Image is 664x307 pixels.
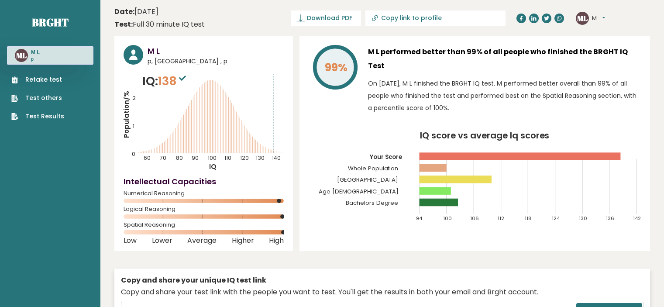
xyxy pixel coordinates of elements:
[209,162,217,171] tspan: IQ
[121,287,643,297] div: Copy and share your test link with the people you want to test. You'll get the results in both yo...
[224,154,231,162] tspan: 110
[132,94,136,102] tspan: 2
[337,176,399,184] tspan: [GEOGRAPHIC_DATA]
[160,154,166,162] tspan: 70
[633,215,641,222] tspan: 142
[152,239,172,242] span: Lower
[346,199,399,207] tspan: Bachelors Degree
[525,215,531,222] tspan: 118
[291,10,361,26] a: Download PDF
[114,7,158,17] time: [DATE]
[114,19,205,30] div: Full 30 minute IQ test
[240,154,249,162] tspan: 120
[443,215,452,222] tspan: 100
[148,57,284,66] span: p, [GEOGRAPHIC_DATA] , p
[122,91,131,138] tspan: Population/%
[325,60,347,75] tspan: 99%
[124,239,137,242] span: Low
[124,176,284,187] h4: Intellectual Capacities
[368,45,641,73] h3: M L performed better than 99% of all people who finished the BRGHT IQ Test
[124,207,284,211] span: Logical Reasoning
[192,154,199,162] tspan: 90
[114,7,134,17] b: Date:
[606,215,615,222] tspan: 136
[132,150,135,158] tspan: 0
[232,239,254,242] span: Higher
[121,275,643,286] div: Copy and share your unique IQ test link
[256,154,265,162] tspan: 130
[416,215,423,222] tspan: 94
[579,215,587,222] tspan: 130
[31,56,40,62] p: p
[187,239,217,242] span: Average
[420,129,550,141] tspan: IQ score vs average Iq scores
[272,154,281,162] tspan: 140
[114,19,133,29] b: Test:
[158,73,188,89] span: 138
[11,93,64,103] a: Test others
[208,154,217,162] tspan: 100
[577,13,588,23] text: ML
[133,122,134,130] tspan: 1
[148,45,284,57] h3: M L
[32,15,69,29] a: Brght
[552,215,560,222] tspan: 124
[176,154,183,162] tspan: 80
[592,14,605,23] button: M
[348,164,399,172] tspan: Whole Population
[498,215,504,222] tspan: 112
[142,72,188,90] p: IQ:
[369,153,403,161] tspan: Your Score
[124,192,284,195] span: Numerical Reasoning
[11,112,64,121] a: Test Results
[307,14,352,23] span: Download PDF
[11,75,64,84] a: Retake test
[31,49,40,56] h3: M L
[124,223,284,227] span: Spatial Reasoning
[471,215,479,222] tspan: 106
[319,187,399,196] tspan: Age [DEMOGRAPHIC_DATA]
[269,239,284,242] span: High
[16,50,27,60] text: ML
[368,77,641,114] p: On [DATE], M L finished the BRGHT IQ test. M performed better overall than 99% of all people who ...
[144,154,151,162] tspan: 60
